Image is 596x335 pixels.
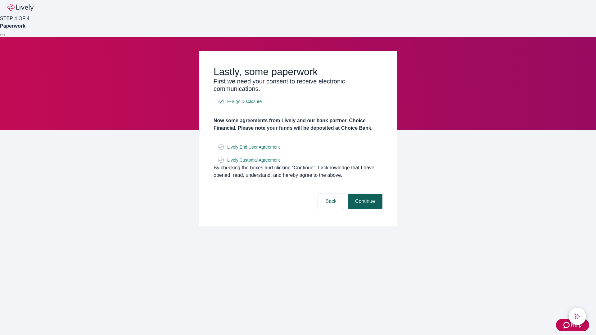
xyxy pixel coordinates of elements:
[214,78,382,92] h3: First we need your consent to receive electronic communications.
[556,319,589,331] button: Zendesk support iconHelp
[563,321,571,329] svg: Zendesk support icon
[574,313,580,319] svg: Lively AI Assistant
[571,321,582,329] span: Help
[214,66,382,78] h2: Lastly, some paperwork
[569,308,586,325] button: chat
[226,156,281,164] a: e-sign disclosure document
[214,164,382,179] div: By checking the boxes and clicking “Continue", I acknowledge that I have opened, read, understand...
[227,157,280,163] span: Lively Custodial Agreement
[348,194,382,209] button: Continue
[227,98,262,105] span: E-Sign Disclosure
[214,117,382,132] h4: Now some agreements from Lively and our bank partner, Choice Financial. Please note your funds wi...
[7,4,34,11] img: Lively
[318,194,344,209] button: Back
[226,98,263,105] a: e-sign disclosure document
[226,143,281,151] a: e-sign disclosure document
[227,144,280,150] span: Lively End User Agreement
